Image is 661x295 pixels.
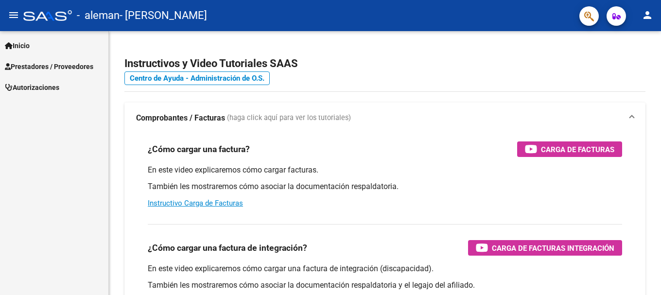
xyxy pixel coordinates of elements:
a: Centro de Ayuda - Administración de O.S. [124,71,270,85]
p: En este video explicaremos cómo cargar facturas. [148,165,622,175]
strong: Comprobantes / Facturas [136,113,225,123]
p: También les mostraremos cómo asociar la documentación respaldatoria. [148,181,622,192]
mat-icon: menu [8,9,19,21]
span: - [PERSON_NAME] [120,5,207,26]
mat-expansion-panel-header: Comprobantes / Facturas (haga click aquí para ver los tutoriales) [124,103,645,134]
mat-icon: person [642,9,653,21]
span: Inicio [5,40,30,51]
button: Carga de Facturas Integración [468,240,622,256]
span: Prestadores / Proveedores [5,61,93,72]
span: - aleman [77,5,120,26]
button: Carga de Facturas [517,141,622,157]
h3: ¿Cómo cargar una factura? [148,142,250,156]
h2: Instructivos y Video Tutoriales SAAS [124,54,645,73]
p: También les mostraremos cómo asociar la documentación respaldatoria y el legajo del afiliado. [148,280,622,291]
span: Autorizaciones [5,82,59,93]
p: En este video explicaremos cómo cargar una factura de integración (discapacidad). [148,263,622,274]
h3: ¿Cómo cargar una factura de integración? [148,241,307,255]
span: Carga de Facturas [541,143,614,156]
iframe: Intercom live chat [628,262,651,285]
span: (haga click aquí para ver los tutoriales) [227,113,351,123]
span: Carga de Facturas Integración [492,242,614,254]
a: Instructivo Carga de Facturas [148,199,243,208]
